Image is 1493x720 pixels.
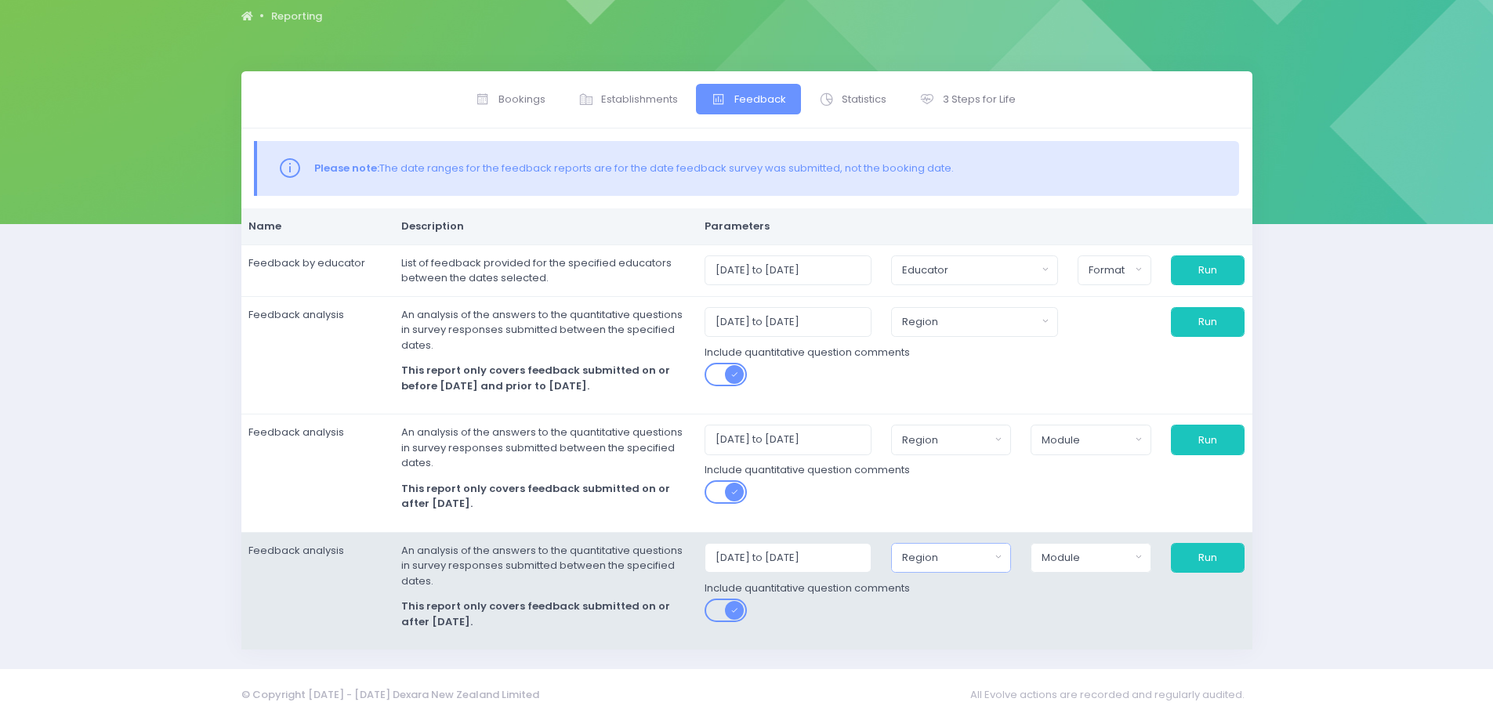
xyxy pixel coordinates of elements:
[460,84,560,114] a: Bookings
[1171,307,1245,337] button: Run
[394,244,698,296] td: List of feedback provided for the specified educators between the dates selected.
[314,161,1219,176] div: The date ranges for the feedback reports are for the date feedback survey was submitted, not the ...
[705,307,872,337] input: Select date range
[241,244,394,296] td: Feedback by educator
[902,550,991,566] div: Region
[891,425,1011,454] button: Region
[1042,432,1130,448] div: Module
[241,208,394,244] th: Name
[698,208,1252,244] th: Parameters
[401,599,670,629] strong: This report only covers feedback submitted on or after [DATE].
[1078,255,1151,285] button: Format
[241,687,539,702] span: © Copyright [DATE] - [DATE] Dexara New Zealand Limited
[401,307,690,353] p: An analysis of the answers to the quantitative questions in survey responses submitted between th...
[803,84,901,114] a: Statistics
[1171,255,1245,285] button: Run
[1042,550,1130,566] div: Module
[241,296,394,414] td: Feedback analysis
[943,92,1016,107] span: 3 Steps for Life
[1171,425,1245,454] button: Run
[705,337,910,360] label: Include quantitative question comments
[891,307,1058,337] button: Region
[241,532,394,649] td: Feedback analysis
[1031,543,1151,573] button: Module
[734,92,786,107] span: Feedback
[401,363,670,393] strong: This report only covers feedback submitted on or before [DATE] and prior to [DATE].
[563,84,693,114] a: Establishments
[970,679,1252,710] span: All Evolve actions are recorded and regularly audited.
[705,425,872,454] input: Select date range
[705,255,872,285] input: Select date range
[902,432,991,448] div: Region
[314,161,379,175] strong: Please note:
[696,84,801,114] a: Feedback
[241,414,394,533] td: Feedback analysis
[401,543,690,589] p: An analysis of the answers to the quantitative questions in survey responses submitted between th...
[1031,425,1151,454] button: Module
[271,9,322,24] a: Reporting
[891,255,1058,285] button: Educator
[498,92,545,107] span: Bookings
[891,543,1011,573] button: Region
[1089,262,1130,278] div: Format
[705,543,872,573] input: Select date range
[842,92,886,107] span: Statistics
[902,262,1037,278] div: Educator
[1171,543,1245,573] button: Run
[904,84,1031,114] a: 3 Steps for Life
[401,481,670,512] strong: This report only covers feedback submitted on or after [DATE].
[705,455,910,478] label: Include quantitative question comments
[902,314,1037,330] div: Region
[401,425,690,471] p: An analysis of the answers to the quantitative questions in survey responses submitted between th...
[601,92,678,107] span: Establishments
[394,208,698,244] th: Description
[705,573,910,595] label: Include quantitative question comments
